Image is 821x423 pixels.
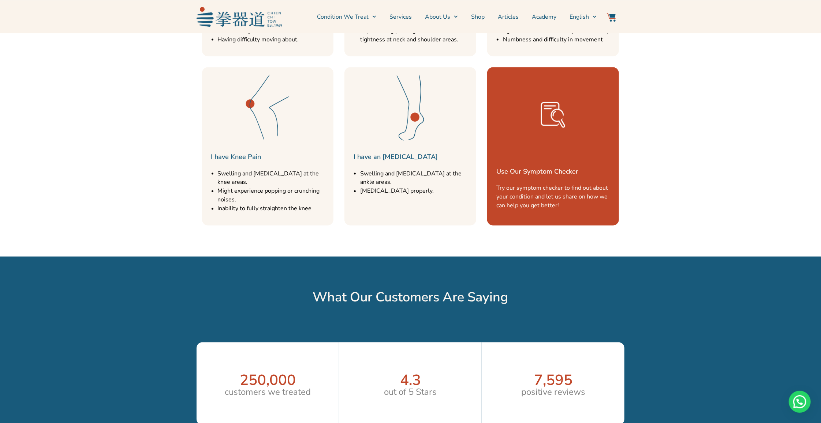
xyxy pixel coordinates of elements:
a: I have an [MEDICAL_DATA] [354,152,438,161]
a: Articles [498,8,519,26]
p: customers we treated [200,386,336,399]
li: Numbness and difficulty in movement [503,35,615,44]
li: Swelling and [MEDICAL_DATA] at the ankle areas. [360,169,473,187]
img: Search-08 [535,97,571,133]
a: Condition We Treat [317,8,376,26]
li: [MEDICAL_DATA] properly. [360,187,473,196]
li: Inability to fully straighten the knee [218,204,330,213]
li: Experiencing prolonged strain and muscle tightness at neck and shoulder areas. [360,26,473,44]
a: Shop [471,8,485,26]
p: positive reviews [485,386,621,399]
a: Academy [532,8,556,26]
img: Website Icon-03 [607,13,616,22]
h2: What Our Customers Are Saying [4,290,817,306]
a: I have Knee Pain [211,152,261,161]
a: Use Our Symptom Checker [496,167,578,176]
h2: 4.3 [343,372,478,389]
li: Having difficulty moving about. [218,35,330,44]
a: Services [389,8,412,26]
h2: 7,595 [485,372,621,389]
li: Might experience popping or crunching noises. [218,187,330,204]
p: out of 5 Stars [343,386,478,399]
img: Services Icon-41 [231,71,304,144]
a: English [570,8,597,26]
h2: 250,000 [200,372,336,389]
p: Try our symptom checker to find out about your condition and let us share on how we can help you ... [496,184,615,210]
nav: Menu [286,8,597,26]
img: Services Icon-38 [374,71,447,144]
li: Swelling and [MEDICAL_DATA] at the knee areas. [218,169,330,187]
span: English [570,12,589,21]
a: About Us [425,8,458,26]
